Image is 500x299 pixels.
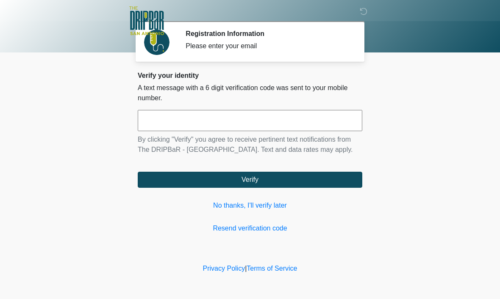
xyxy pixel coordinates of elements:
img: The DRIPBaR - San Antonio Fossil Creek Logo [129,6,164,36]
div: Please enter your email [186,41,350,51]
img: Agent Avatar [144,30,169,55]
p: By clicking "Verify" you agree to receive pertinent text notifications from The DRIPBaR - [GEOGRA... [138,134,362,155]
a: | [245,265,247,272]
p: A text message with a 6 digit verification code was sent to your mobile number. [138,83,362,103]
a: No thanks, I'll verify later [138,200,362,211]
a: Resend verification code [138,223,362,233]
button: Verify [138,172,362,188]
a: Privacy Policy [203,265,245,272]
a: Terms of Service [247,265,297,272]
h2: Verify your identity [138,71,362,80]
